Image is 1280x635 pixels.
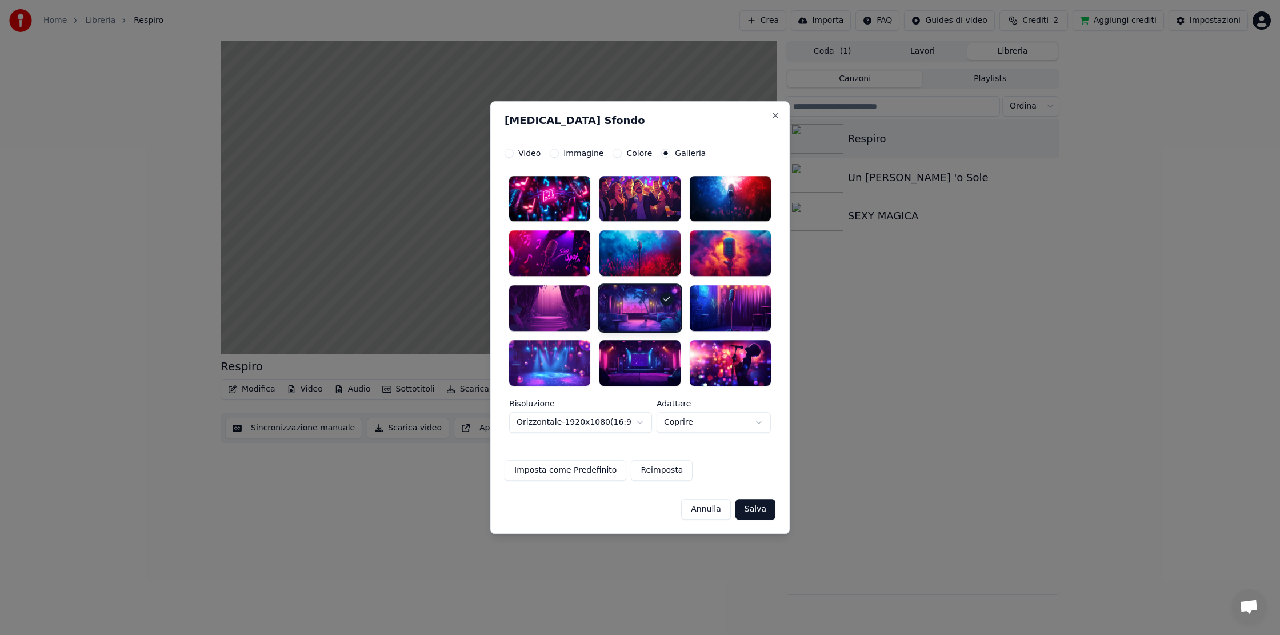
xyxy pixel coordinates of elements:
[631,460,693,481] button: Reimposta
[509,400,652,408] label: Risoluzione
[505,460,626,481] button: Imposta come Predefinito
[657,400,771,408] label: Adattare
[563,149,603,157] label: Immagine
[681,499,731,520] button: Annulla
[675,149,706,157] label: Galleria
[518,149,541,157] label: Video
[626,149,652,157] label: Colore
[505,115,775,126] h2: [MEDICAL_DATA] Sfondo
[735,499,775,520] button: Salva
